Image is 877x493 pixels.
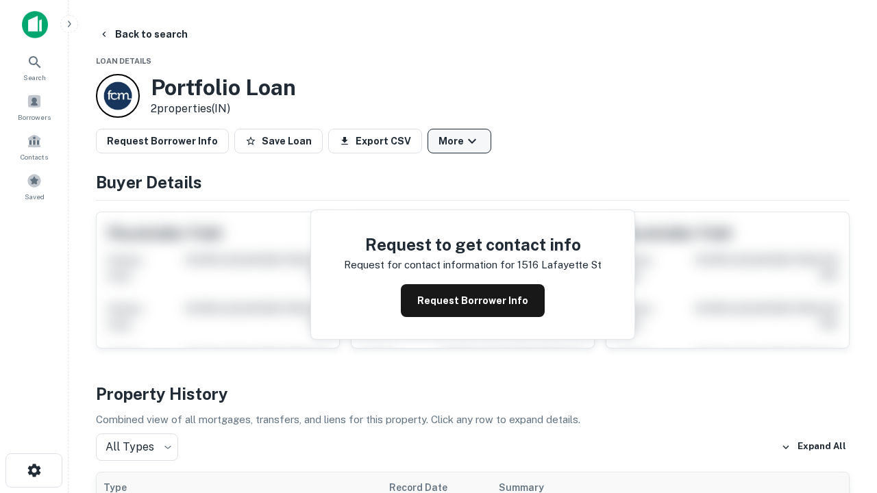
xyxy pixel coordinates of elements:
button: Export CSV [328,129,422,153]
h4: Property History [96,381,850,406]
div: All Types [96,433,178,461]
button: More [428,129,491,153]
iframe: Chat Widget [808,340,877,405]
span: Loan Details [96,57,151,65]
a: Search [4,49,64,86]
button: Back to search [93,22,193,47]
p: 2 properties (IN) [151,101,296,117]
p: Request for contact information for [344,257,515,273]
h4: Buyer Details [96,170,850,194]
button: Save Loan [234,129,323,153]
button: Expand All [778,437,850,457]
a: Borrowers [4,88,64,125]
span: Borrowers [18,112,51,123]
span: Search [23,72,46,83]
span: Saved [25,191,45,202]
p: 1516 lafayette st [517,257,602,273]
button: Request Borrower Info [401,284,545,317]
h4: Request to get contact info [344,232,602,257]
h3: Portfolio Loan [151,75,296,101]
span: Contacts [21,151,48,162]
p: Combined view of all mortgages, transfers, and liens for this property. Click any row to expand d... [96,412,850,428]
button: Request Borrower Info [96,129,229,153]
a: Saved [4,168,64,205]
a: Contacts [4,128,64,165]
img: capitalize-icon.png [22,11,48,38]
